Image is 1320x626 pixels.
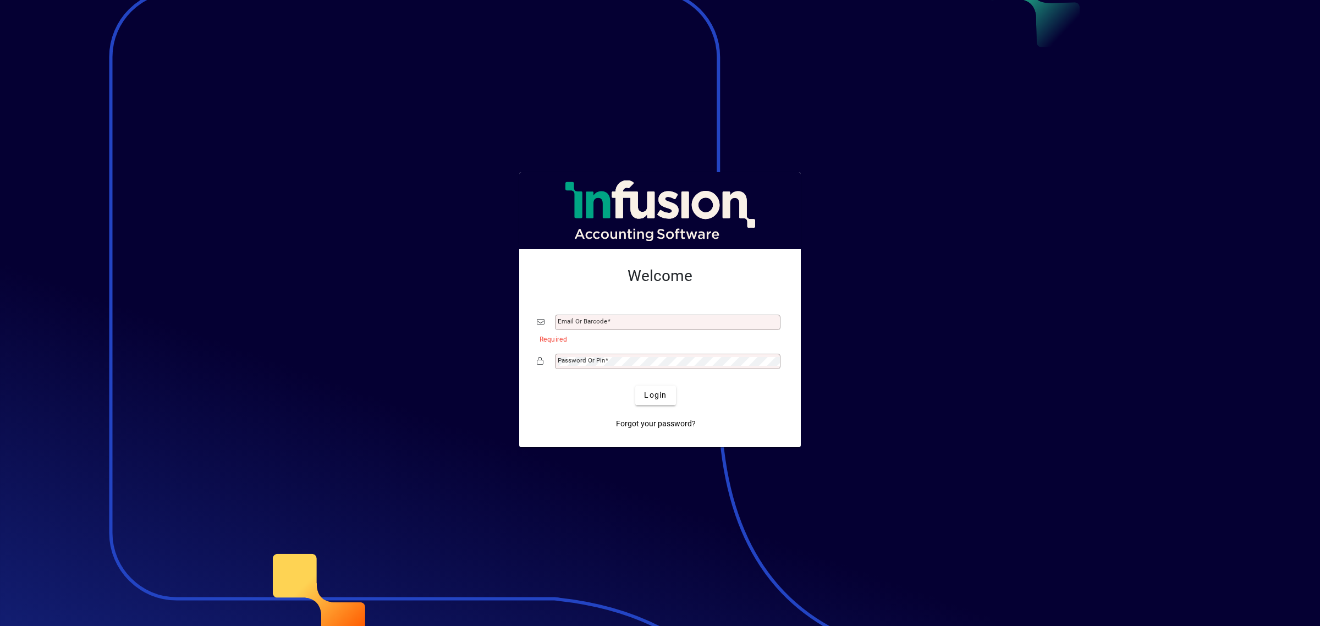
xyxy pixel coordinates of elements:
button: Login [635,386,675,405]
mat-error: Required [540,333,774,344]
mat-label: Password or Pin [558,356,605,364]
h2: Welcome [537,267,783,285]
span: Login [644,389,667,401]
mat-label: Email or Barcode [558,317,607,325]
a: Forgot your password? [612,414,700,434]
span: Forgot your password? [616,418,696,430]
